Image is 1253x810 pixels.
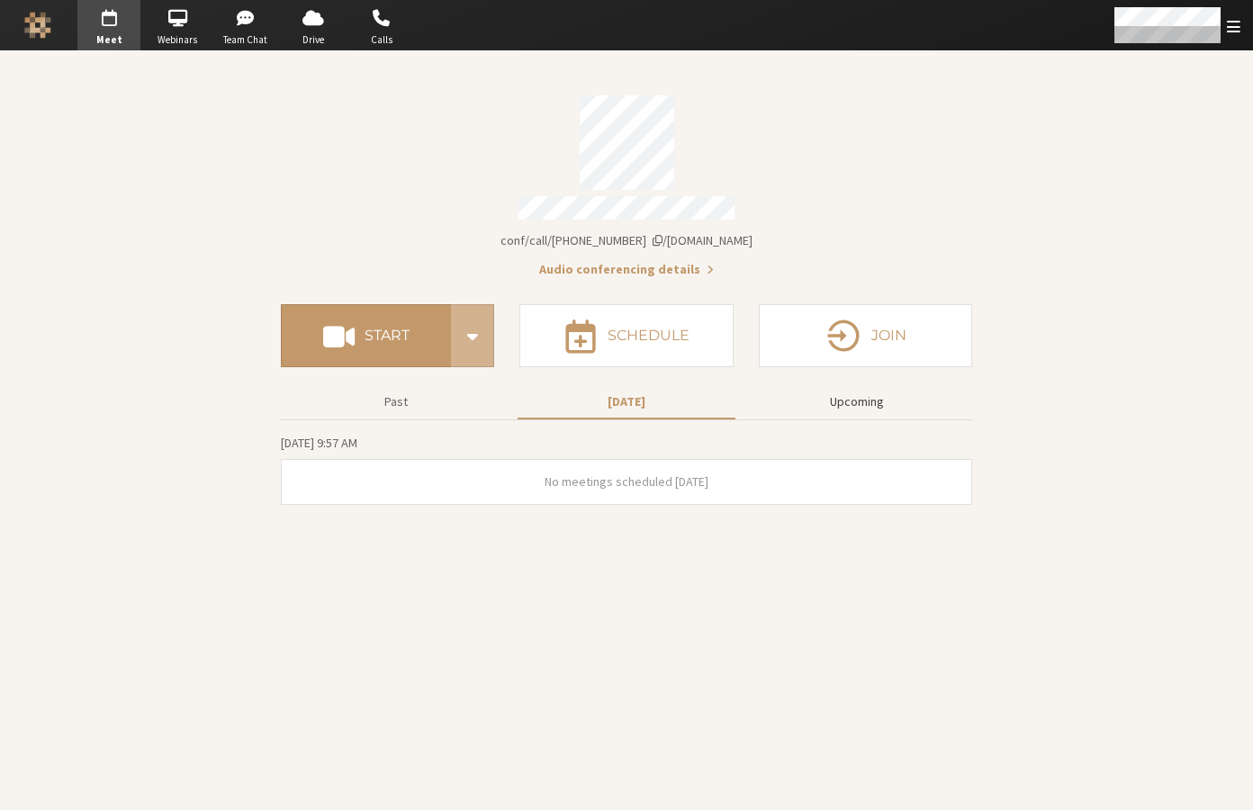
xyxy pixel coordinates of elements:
button: Schedule [519,304,733,367]
h4: Start [365,328,410,343]
div: Start conference options [451,304,494,367]
section: Today's Meetings [281,433,972,505]
span: Calls [350,32,413,48]
button: Audio conferencing details [539,260,714,279]
button: Copy my meeting room linkCopy my meeting room link [500,231,753,250]
span: Meet [77,32,140,48]
span: Webinars [146,32,209,48]
button: Past [287,386,505,418]
button: Join [759,304,972,367]
span: No meetings scheduled [DATE] [545,473,708,490]
span: Copy my meeting room link [500,232,753,248]
button: Upcoming [748,386,966,418]
h4: Join [871,328,906,343]
h4: Schedule [608,328,690,343]
section: Account details [281,83,972,279]
img: Iotum [24,12,51,39]
span: [DATE] 9:57 AM [281,435,357,451]
button: Start [281,304,451,367]
span: Team Chat [214,32,277,48]
button: [DATE] [518,386,735,418]
span: Drive [282,32,345,48]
